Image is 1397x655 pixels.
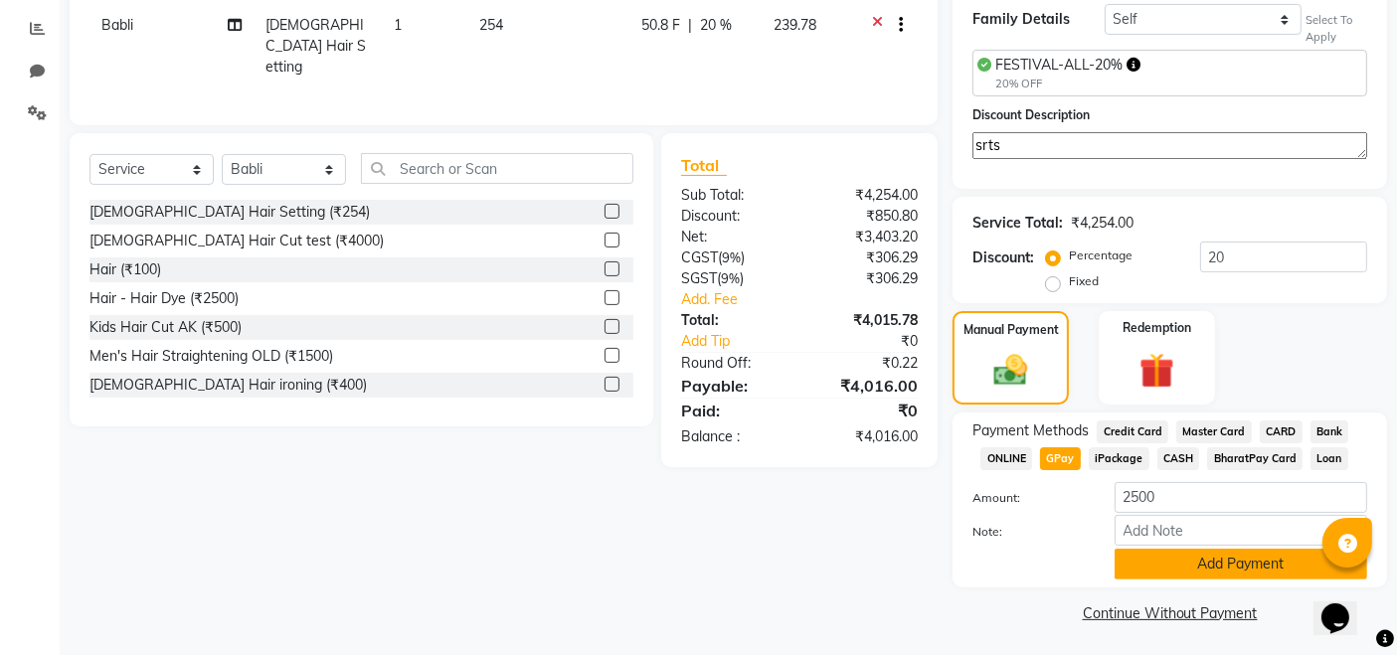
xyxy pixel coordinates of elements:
div: [DEMOGRAPHIC_DATA] Hair Setting (₹254) [89,202,370,223]
div: Kids Hair Cut AK (₹500) [89,317,242,338]
a: Continue Without Payment [957,603,1383,624]
div: ₹306.29 [799,247,933,268]
span: GPay [1040,447,1081,470]
label: Manual Payment [963,321,1059,339]
span: Loan [1310,447,1348,470]
div: Service Total: [972,213,1063,234]
span: Babli [101,16,133,34]
div: ₹4,254.00 [1071,213,1134,234]
div: Sub Total: [666,185,799,206]
div: Select To Apply [1306,12,1367,46]
div: ₹0 [799,399,933,422]
input: Search or Scan [361,153,633,184]
div: ₹4,015.78 [799,310,933,331]
div: ₹4,016.00 [799,426,933,447]
div: [DEMOGRAPHIC_DATA] Hair ironing (₹400) [89,375,367,396]
div: [DEMOGRAPHIC_DATA] Hair Cut test (₹4000) [89,231,384,251]
div: ₹306.29 [799,268,933,289]
span: 1 [394,16,402,34]
img: _cash.svg [983,351,1037,390]
span: CGST [681,248,718,266]
label: Note: [958,523,1099,541]
span: | [688,15,692,36]
div: Hair (₹100) [89,259,161,280]
div: Hair - Hair Dye (₹2500) [89,288,239,309]
div: Discount: [972,247,1034,268]
div: Paid: [666,399,799,422]
div: ₹4,016.00 [799,374,933,398]
span: 239.78 [774,16,816,34]
div: ₹3,403.20 [799,227,933,247]
div: ₹0.22 [799,353,933,374]
span: SGST [681,269,717,287]
span: 50.8 F [641,15,680,36]
button: Add Payment [1115,549,1367,579]
div: ₹4,254.00 [799,185,933,206]
span: [DEMOGRAPHIC_DATA] Hair Setting [265,16,366,76]
span: 9% [722,249,741,265]
span: Bank [1310,420,1349,443]
span: Credit Card [1097,420,1168,443]
div: Balance : [666,426,799,447]
input: Add Note [1115,515,1367,546]
div: 20% OFF [995,76,1140,92]
div: ₹850.80 [799,206,933,227]
div: Payable: [666,374,799,398]
div: Family Details [972,9,1104,30]
div: Net: [666,227,799,247]
label: Fixed [1069,272,1099,290]
span: ONLINE [980,447,1032,470]
label: Redemption [1123,319,1191,337]
a: Add. Fee [666,289,933,310]
iframe: chat widget [1313,575,1377,635]
div: Round Off: [666,353,799,374]
div: ( ) [666,247,799,268]
span: FESTIVAL-ALL-20% [995,56,1123,74]
span: Master Card [1176,420,1252,443]
span: CASH [1157,447,1200,470]
span: CARD [1260,420,1303,443]
div: Men's Hair Straightening OLD (₹1500) [89,346,333,367]
img: _gift.svg [1129,349,1185,393]
input: Amount [1115,482,1367,513]
div: Total: [666,310,799,331]
label: Discount Description [972,106,1090,124]
span: 254 [479,16,503,34]
div: ( ) [666,268,799,289]
label: Percentage [1069,246,1133,264]
span: iPackage [1089,447,1149,470]
span: Payment Methods [972,420,1089,441]
span: Total [681,155,727,176]
span: BharatPay Card [1207,447,1303,470]
a: Add Tip [666,331,821,352]
span: 20 % [700,15,732,36]
div: Discount: [666,206,799,227]
div: ₹0 [822,331,934,352]
label: Amount: [958,489,1099,507]
span: 9% [721,270,740,286]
